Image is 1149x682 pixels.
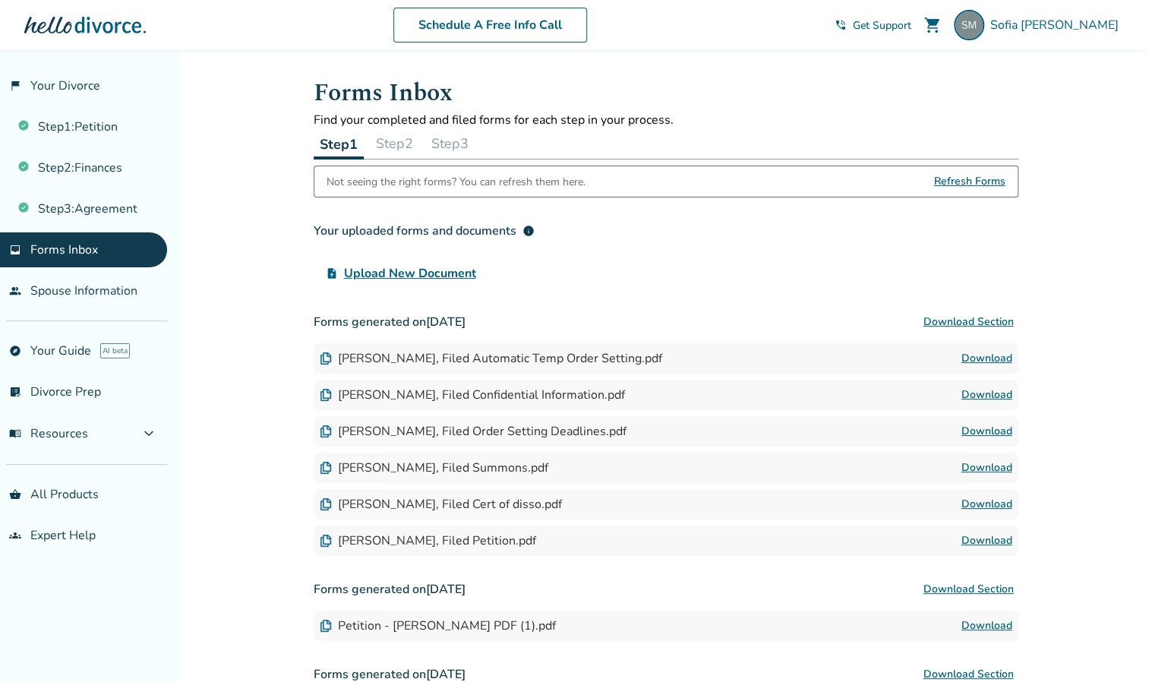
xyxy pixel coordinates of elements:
[320,352,332,365] img: Document
[923,16,942,34] span: shopping_cart
[853,18,911,33] span: Get Support
[314,307,1018,337] h3: Forms generated on [DATE]
[320,350,662,367] div: [PERSON_NAME], Filed Automatic Temp Order Setting.pdf
[961,422,1012,440] a: Download
[320,462,332,474] img: Document
[100,343,130,358] span: AI beta
[320,532,536,549] div: [PERSON_NAME], Filed Petition.pdf
[314,74,1018,112] h1: Forms Inbox
[9,425,88,442] span: Resources
[425,128,475,159] button: Step3
[961,349,1012,368] a: Download
[835,18,911,33] a: phone_in_talkGet Support
[961,532,1012,550] a: Download
[393,8,587,43] a: Schedule A Free Info Call
[320,496,562,513] div: [PERSON_NAME], Filed Cert of disso.pdf
[990,17,1125,33] span: Sofia [PERSON_NAME]
[9,529,21,541] span: groups
[954,10,984,40] img: sofia.smith1166@gmail.com
[9,244,21,256] span: inbox
[370,128,419,159] button: Step2
[320,425,332,437] img: Document
[9,80,21,92] span: flag_2
[522,225,535,237] span: info
[327,166,586,197] div: Not seeing the right forms? You can refresh them here.
[320,387,625,403] div: [PERSON_NAME], Filed Confidential Information.pdf
[344,264,476,283] span: Upload New Document
[835,19,847,31] span: phone_in_talk
[320,617,556,634] div: Petition - [PERSON_NAME] PDF (1).pdf
[961,617,1012,635] a: Download
[320,389,332,401] img: Document
[314,574,1018,605] h3: Forms generated on [DATE]
[320,459,548,476] div: [PERSON_NAME], Filed Summons.pdf
[326,267,338,279] span: upload_file
[30,242,98,258] span: Forms Inbox
[320,620,332,632] img: Document
[320,535,332,547] img: Document
[140,425,158,443] span: expand_more
[961,495,1012,513] a: Download
[919,307,1018,337] button: Download Section
[314,128,364,159] button: Step1
[919,574,1018,605] button: Download Section
[9,285,21,297] span: people
[314,222,535,240] div: Your uploaded forms and documents
[9,386,21,398] span: list_alt_check
[1073,609,1149,682] iframe: Chat Widget
[9,488,21,500] span: shopping_basket
[320,498,332,510] img: Document
[320,423,627,440] div: [PERSON_NAME], Filed Order Setting Deadlines.pdf
[314,112,1018,128] p: Find your completed and filed forms for each step in your process.
[9,428,21,440] span: menu_book
[961,459,1012,477] a: Download
[934,166,1005,197] span: Refresh Forms
[961,386,1012,404] a: Download
[9,345,21,357] span: explore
